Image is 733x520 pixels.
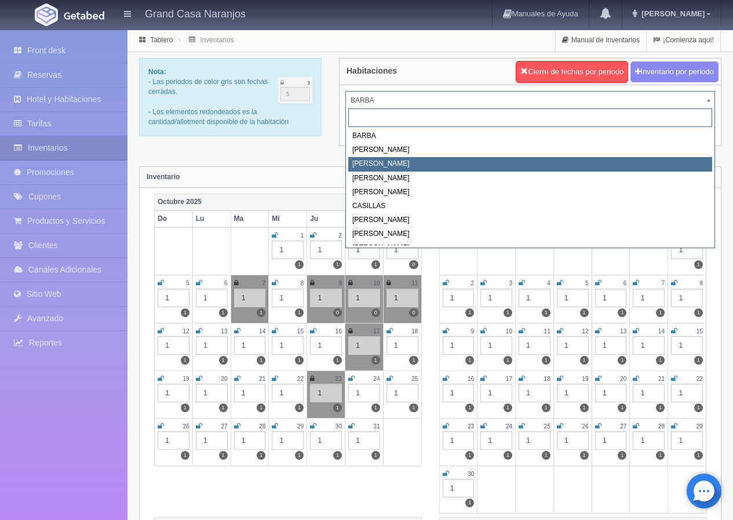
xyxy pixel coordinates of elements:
[348,199,712,213] div: CASILLAS
[348,241,712,255] div: [PERSON_NAME]
[348,129,712,143] div: BARBA
[348,227,712,241] div: [PERSON_NAME]
[348,186,712,199] div: [PERSON_NAME]
[348,143,712,157] div: [PERSON_NAME]
[348,213,712,227] div: [PERSON_NAME]
[348,157,712,171] div: [PERSON_NAME]
[348,172,712,186] div: [PERSON_NAME]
